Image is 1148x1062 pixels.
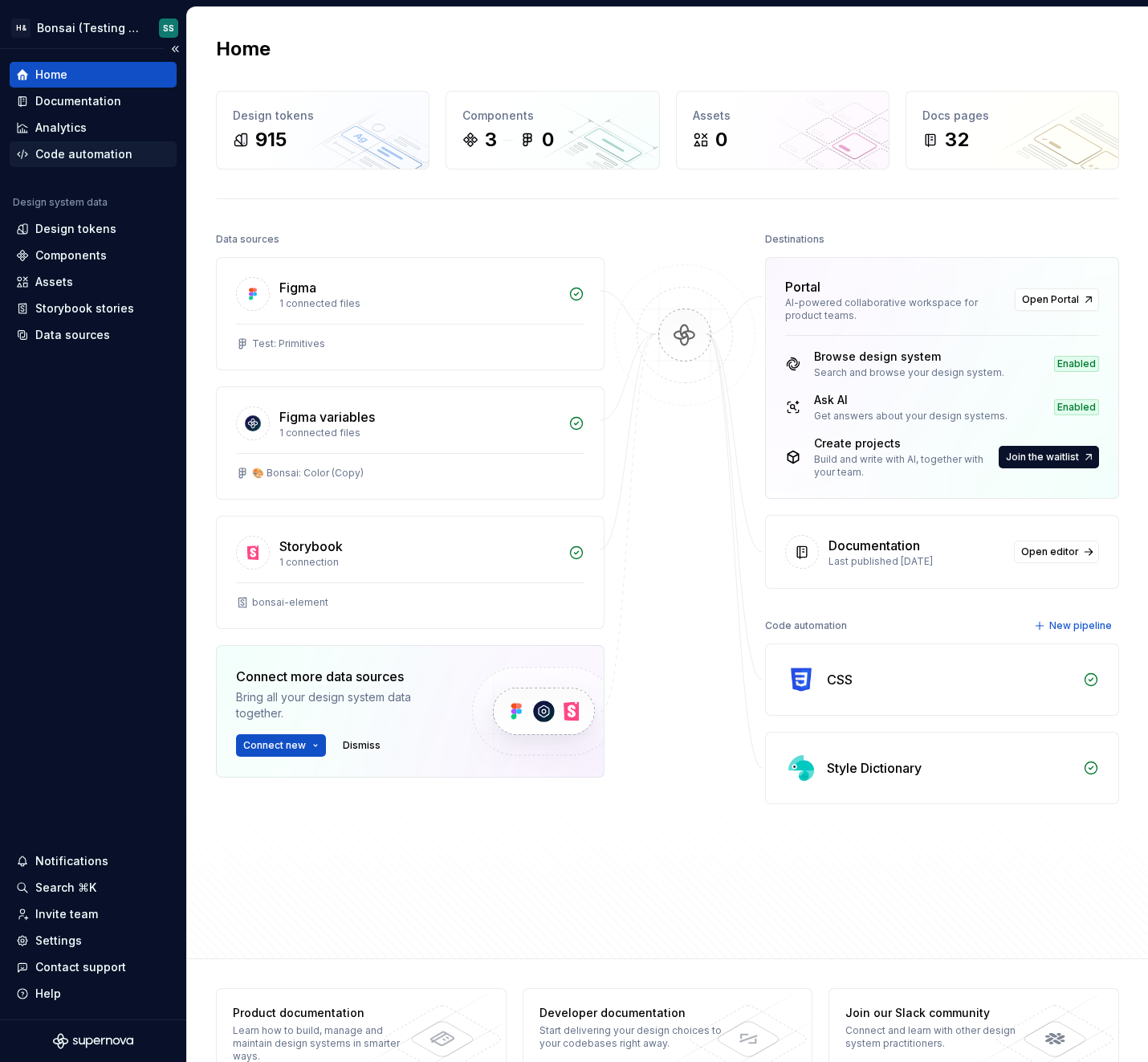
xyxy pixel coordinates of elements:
span: Open editor [1021,545,1079,558]
div: Analytics [35,120,87,136]
div: 1 connected files [279,297,559,310]
div: bonsai-element [252,596,328,609]
button: H&Bonsai (Testing Bonsai: Foundation tokens)SS [3,10,183,45]
a: Components [10,243,177,268]
div: 0 [542,127,554,153]
span: Join the waitlist [1006,451,1079,464]
a: Analytics [10,115,177,141]
div: Docs pages [922,108,1102,124]
button: Contact support [10,954,177,980]
div: Storybook stories [35,300,134,317]
a: Docs pages32 [906,91,1119,170]
div: Portal [785,277,820,296]
div: Enabled [1054,399,1099,415]
div: Get answers about your design systems. [814,410,1008,423]
div: Developer documentation [539,1005,724,1021]
div: Invite team [35,906,98,922]
a: Code automation [10,141,177,167]
div: Last published [DATE] [828,555,1004,568]
div: Code automation [765,615,847,637]
div: 🎨 Bonsai: Color (Copy) [252,467,364,480]
div: 915 [255,127,287,153]
div: Components [462,108,642,124]
button: Notifications [10,848,177,874]
div: SS [163,22,174,35]
div: Design tokens [233,108,413,124]
a: Figma variables1 connected files🎨 Bonsai: Color (Copy) [216,386,605,500]
div: Notifications [35,853,108,869]
a: Documentation [10,88,177,114]
div: CSS [827,670,853,689]
svg: Supernova Logo [53,1033,133,1049]
div: Data sources [35,327,110,343]
div: Assets [693,108,873,124]
a: Invite team [10,901,177,927]
div: Settings [35,933,82,949]
a: Open Portal [1015,288,1099,311]
a: Components30 [446,91,659,170]
div: Code automation [35,146,132,162]
a: Figma1 connected filesTest: Primitives [216,257,605,370]
div: Figma variables [279,407,375,427]
a: Storybook1 connectionbonsai-element [216,516,605,629]
span: Open Portal [1022,293,1079,306]
div: 32 [945,127,969,153]
button: Join the waitlist [999,446,1099,468]
div: Test: Primitives [252,337,325,350]
div: Start delivering your design choices to your codebases right away. [539,1024,724,1050]
button: Connect new [236,734,326,757]
span: Connect new [243,739,306,752]
button: Help [10,981,177,1007]
div: Documentation [35,93,121,109]
div: Destinations [765,228,824,251]
div: Search and browse your design system. [814,366,1004,379]
button: Dismiss [336,734,388,757]
div: Documentation [828,536,920,555]
a: Assets0 [676,91,889,170]
div: Design tokens [35,221,116,237]
div: Connect and learn with other design system practitioners. [845,1024,1030,1050]
div: Search ⌘K [35,880,96,896]
a: Design tokens [10,216,177,242]
h2: Home [216,36,271,62]
button: New pipeline [1029,615,1119,637]
div: Storybook [279,537,343,556]
div: Home [35,67,67,83]
span: Dismiss [343,739,381,752]
div: Join our Slack community [845,1005,1030,1021]
div: Browse design system [814,349,1004,365]
div: H& [11,18,31,38]
span: New pipeline [1049,619,1112,632]
a: Assets [10,269,177,295]
div: Product documentation [233,1005,417,1021]
button: Search ⌘K [10,875,177,901]
div: Style Dictionary [827,758,922,778]
div: Design system data [13,196,108,209]
div: AI-powered collaborative workspace for product teams. [785,296,1005,322]
div: Figma [279,278,316,297]
a: Design tokens915 [216,91,429,170]
div: 1 connection [279,556,559,569]
div: Create projects [814,435,995,451]
a: Open editor [1014,541,1099,563]
div: Enabled [1054,356,1099,372]
div: Ask AI [814,392,1008,408]
div: Connect more data sources [236,667,445,686]
div: Data sources [216,228,279,251]
button: Collapse sidebar [164,38,186,60]
a: Data sources [10,322,177,348]
div: 1 connected files [279,427,559,439]
div: 3 [485,127,497,153]
div: Components [35,247,107,263]
div: 0 [715,127,727,153]
a: Home [10,62,177,88]
a: Settings [10,928,177,954]
a: Storybook stories [10,296,177,321]
div: Bring all your design system data together. [236,689,445,721]
div: Contact support [35,959,126,975]
div: Bonsai (Testing Bonsai: Foundation tokens) [37,20,140,36]
div: Assets [35,274,73,290]
div: Help [35,986,61,1002]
